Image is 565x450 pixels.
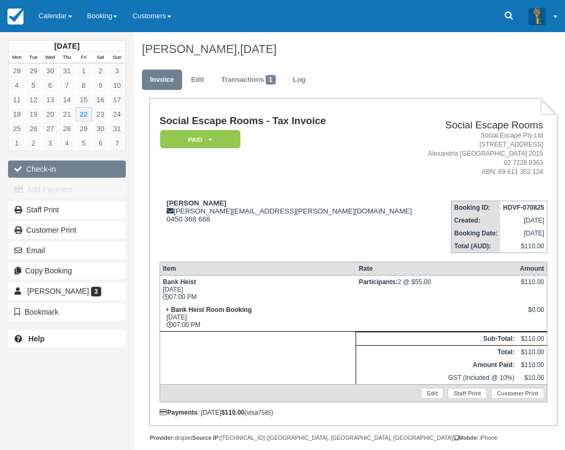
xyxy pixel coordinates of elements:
[25,93,42,107] a: 12
[142,70,182,90] a: Invoice
[424,120,543,131] h2: Social Escape Rooms
[266,75,276,85] span: 1
[28,334,44,343] b: Help
[356,262,517,275] th: Rate
[25,64,42,78] a: 29
[424,131,543,177] address: Social Escape Pty Ltd [STREET_ADDRESS] Alexandria [GEOGRAPHIC_DATA] 2015 02 7228 9363 ABN: 69 611...
[109,78,125,93] a: 10
[8,262,126,279] button: Copy Booking
[517,371,547,385] td: $10.00
[92,107,109,121] a: 23
[455,434,477,441] strong: Mobile
[76,107,92,121] a: 22
[42,52,58,64] th: Wed
[42,107,58,121] a: 20
[9,93,25,107] a: 11
[25,52,42,64] th: Tue
[92,64,109,78] a: 2
[356,275,517,303] td: 2 @ $55.00
[76,136,92,150] a: 5
[7,9,24,25] img: checkfront-main-nav-mini-logo.png
[8,303,126,321] button: Bookmark
[142,43,549,56] h1: [PERSON_NAME],
[285,70,314,90] a: Log
[109,121,125,136] a: 31
[42,121,58,136] a: 27
[213,70,284,90] a: Transactions1
[451,201,500,214] th: Booking ID:
[91,287,101,296] span: 3
[356,332,517,345] th: Sub-Total:
[160,116,420,127] h1: Social Escape Rooms - Tax Invoice
[529,7,546,25] img: A3
[54,42,79,50] strong: [DATE]
[503,204,544,211] strong: HDVF-070825
[42,136,58,150] a: 3
[92,52,109,64] th: Sat
[109,107,125,121] a: 24
[76,78,92,93] a: 8
[58,52,75,64] th: Thu
[500,214,547,227] td: [DATE]
[8,330,126,347] a: Help
[27,287,89,295] span: [PERSON_NAME]
[25,136,42,150] a: 2
[258,409,271,416] small: 7585
[42,64,58,78] a: 30
[92,136,109,150] a: 6
[58,121,75,136] a: 28
[9,107,25,121] a: 18
[42,93,58,107] a: 13
[491,388,544,399] a: Customer Print
[9,64,25,78] a: 28
[500,227,547,240] td: [DATE]
[76,121,92,136] a: 29
[109,136,125,150] a: 7
[109,52,125,64] th: Sun
[421,388,443,399] a: Edit
[8,222,126,239] a: Customer Print
[92,78,109,93] a: 9
[58,107,75,121] a: 21
[359,278,398,286] strong: Participants
[448,388,487,399] a: Staff Print
[58,136,75,150] a: 4
[160,409,198,416] strong: Payments
[356,371,517,385] td: GST (Included @ 10%)
[149,434,175,441] strong: Provider:
[520,306,544,322] div: $0.00
[58,64,75,78] a: 31
[356,359,517,371] th: Amount Paid:
[517,359,547,371] td: $110.00
[163,278,196,286] strong: Bank Heist
[451,227,500,240] th: Booking Date:
[160,262,356,275] th: Item
[517,332,547,345] td: $110.00
[25,78,42,93] a: 5
[109,64,125,78] a: 3
[9,78,25,93] a: 4
[160,275,356,303] td: [DATE] 07:00 PM
[160,409,547,416] div: : [DATE] (visa )
[109,93,125,107] a: 17
[92,121,109,136] a: 30
[192,434,221,441] strong: Source IP:
[25,107,42,121] a: 19
[76,64,92,78] a: 1
[9,121,25,136] a: 25
[149,434,557,442] div: droplet [TECHNICAL_ID] ([GEOGRAPHIC_DATA], [GEOGRAPHIC_DATA], [GEOGRAPHIC_DATA]) / iPhone
[183,70,212,90] a: Edit
[171,306,252,314] strong: Bank Heist Room Booking
[8,201,126,218] a: Staff Print
[356,345,517,359] th: Total:
[160,129,237,149] a: Paid
[221,409,244,416] strong: $110.00
[92,93,109,107] a: 16
[520,278,544,294] div: $110.00
[58,93,75,107] a: 14
[8,181,126,198] button: Add Payment
[160,130,240,149] em: Paid
[451,240,500,253] th: Total (AUD):
[160,199,420,223] div: [PERSON_NAME][EMAIL_ADDRESS][PERSON_NAME][DOMAIN_NAME] 0450 368 668
[500,240,547,253] td: $110.00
